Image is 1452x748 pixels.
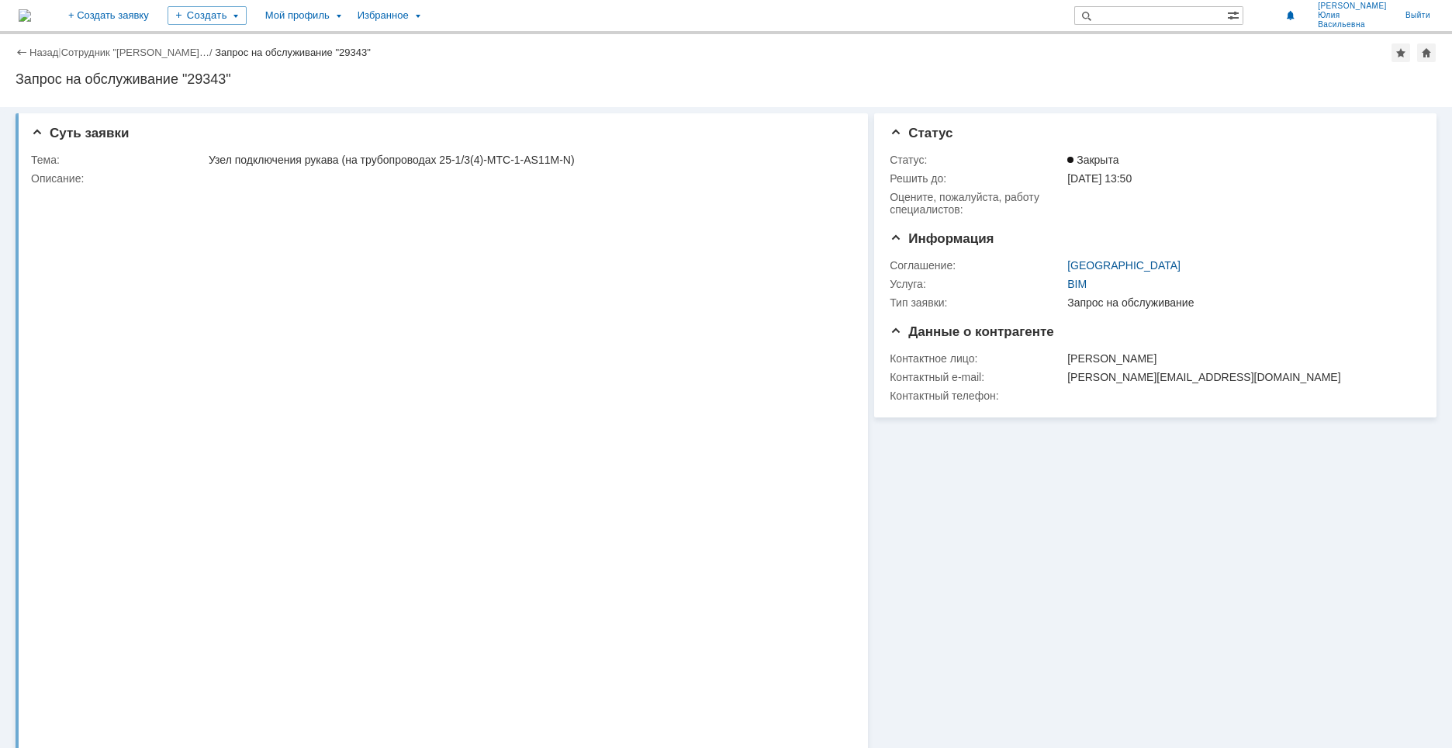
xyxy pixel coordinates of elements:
span: Данные о контрагенте [890,324,1054,339]
div: [PERSON_NAME][EMAIL_ADDRESS][DOMAIN_NAME] [1067,371,1412,383]
div: Соглашение: [890,259,1064,272]
div: [PERSON_NAME] [1067,352,1412,365]
div: / [61,47,216,58]
span: [DATE] 13:50 [1067,172,1132,185]
span: Статус [890,126,952,140]
div: Узел подключения рукава (на трубопроводах 25-1/3(4)-МТС-1-AS11M-N) [209,154,845,166]
div: Oцените, пожалуйста, работу специалистов: [890,191,1064,216]
div: Контактный телефон: [890,390,1064,402]
a: Назад [29,47,58,58]
div: Тема: [31,154,206,166]
span: Информация [890,231,994,246]
a: BIM [1067,278,1087,290]
div: Решить до: [890,172,1064,185]
span: Юлия [1318,11,1387,20]
div: Услуга: [890,278,1064,290]
div: Контактное лицо: [890,352,1064,365]
img: logo [19,9,31,22]
span: Васильевна [1318,20,1387,29]
div: | [58,46,60,57]
a: [GEOGRAPHIC_DATA] [1067,259,1181,272]
span: Суть заявки [31,126,129,140]
span: Расширенный поиск [1227,7,1243,22]
div: Запрос на обслуживание "29343" [215,47,371,58]
div: Сделать домашней страницей [1417,43,1436,62]
div: Статус: [890,154,1064,166]
div: Контактный e-mail: [890,371,1064,383]
div: Запрос на обслуживание "29343" [16,71,1436,87]
div: Создать [168,6,247,25]
div: Запрос на обслуживание [1067,296,1412,309]
a: Перейти на домашнюю страницу [19,9,31,22]
a: Сотрудник "[PERSON_NAME]… [61,47,209,58]
div: Тип заявки: [890,296,1064,309]
div: Добавить в избранное [1391,43,1410,62]
span: [PERSON_NAME] [1318,2,1387,11]
span: Закрыта [1067,154,1118,166]
div: Описание: [31,172,848,185]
